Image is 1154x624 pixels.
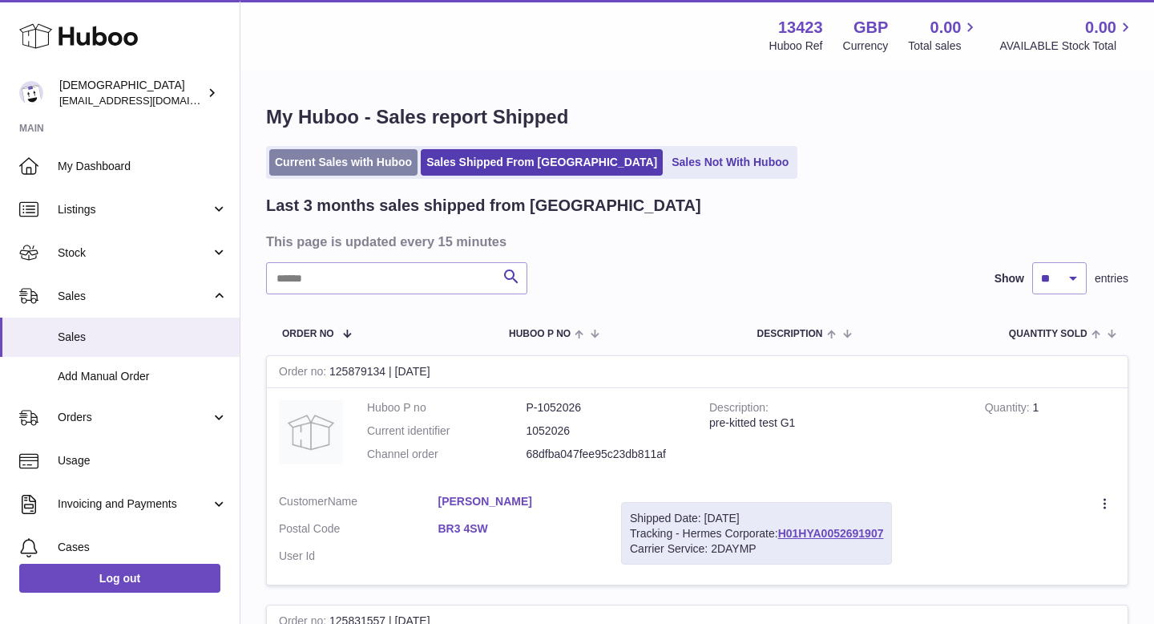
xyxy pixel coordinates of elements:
[266,195,701,217] h2: Last 3 months sales shipped from [GEOGRAPHIC_DATA]
[279,365,329,382] strong: Order no
[999,17,1135,54] a: 0.00 AVAILABLE Stock Total
[421,149,663,176] a: Sales Shipped From [GEOGRAPHIC_DATA]
[853,17,888,38] strong: GBP
[58,453,228,468] span: Usage
[1009,329,1087,339] span: Quantity Sold
[709,401,769,418] strong: Description
[778,527,884,540] a: H01HYA0052691907
[367,400,527,415] dt: Huboo P no
[843,38,889,54] div: Currency
[1085,17,1116,38] span: 0.00
[279,494,438,513] dt: Name
[367,447,527,462] dt: Channel order
[621,502,892,565] div: Tracking - Hermes Corporate:
[709,415,961,431] div: pre-kitted test G1
[59,78,204,108] div: [DEMOGRAPHIC_DATA]
[666,149,794,176] a: Sales Not With Huboo
[527,447,686,462] dd: 68dfba047fee95c23db811af
[527,400,686,415] dd: P-1052026
[58,159,228,174] span: My Dashboard
[995,271,1024,286] label: Show
[19,564,220,593] a: Log out
[279,521,438,541] dt: Postal Code
[908,38,979,54] span: Total sales
[282,329,334,339] span: Order No
[973,388,1128,482] td: 1
[509,329,571,339] span: Huboo P no
[58,202,211,217] span: Listings
[58,245,211,261] span: Stock
[19,81,43,105] img: olgazyuz@outlook.com
[58,330,228,345] span: Sales
[1095,271,1128,286] span: entries
[778,17,823,38] strong: 13423
[757,329,822,339] span: Description
[266,233,1124,250] h3: This page is updated every 15 minutes
[527,423,686,439] dd: 1052026
[269,149,418,176] a: Current Sales with Huboo
[769,38,823,54] div: Huboo Ref
[367,423,527,439] dt: Current identifier
[908,17,979,54] a: 0.00 Total sales
[985,401,1033,418] strong: Quantity
[58,410,211,425] span: Orders
[58,496,211,512] span: Invoicing and Payments
[58,540,228,555] span: Cases
[999,38,1135,54] span: AVAILABLE Stock Total
[279,495,328,508] span: Customer
[438,521,598,537] a: BR3 4SW
[58,289,211,304] span: Sales
[279,400,343,464] img: no-photo.jpg
[59,94,236,107] span: [EMAIL_ADDRESS][DOMAIN_NAME]
[630,541,883,557] div: Carrier Service: 2DAYMP
[630,511,883,526] div: Shipped Date: [DATE]
[266,104,1128,130] h1: My Huboo - Sales report Shipped
[930,17,962,38] span: 0.00
[58,369,228,384] span: Add Manual Order
[438,494,598,509] a: [PERSON_NAME]
[279,549,438,564] dt: User Id
[267,356,1128,388] div: 125879134 | [DATE]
